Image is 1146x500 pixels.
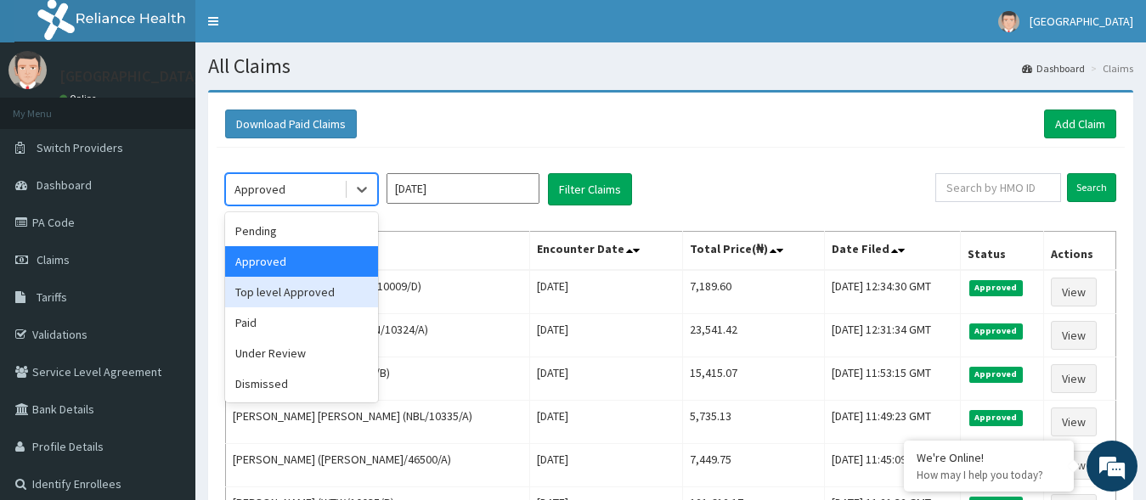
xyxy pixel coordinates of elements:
div: Dismissed [225,368,378,399]
input: Select Month and Year [387,173,539,204]
span: Dashboard [37,177,92,193]
span: We're online! [99,145,234,317]
a: View [1051,321,1097,350]
div: Under Review [225,338,378,368]
a: Add Claim [1044,110,1116,138]
td: [DATE] [530,444,683,487]
td: [DATE] 12:34:30 GMT [824,270,961,314]
span: [GEOGRAPHIC_DATA] [1030,14,1133,29]
a: View [1051,278,1097,306]
th: Encounter Date [530,232,683,271]
p: [GEOGRAPHIC_DATA] [59,69,200,84]
td: [DATE] 11:49:23 GMT [824,401,961,444]
p: How may I help you today? [917,468,1061,482]
td: [DATE] 11:45:09 GMT [824,444,961,487]
span: Tariffs [37,289,67,305]
th: Total Price(₦) [683,232,825,271]
td: [PERSON_NAME] [PERSON_NAME] (NBL/10335/A) [226,401,530,444]
th: Actions [1043,232,1115,271]
input: Search by HMO ID [935,173,1061,202]
img: User Image [998,11,1019,32]
textarea: Type your message and hit 'Enter' [8,326,324,385]
td: [DATE] 12:31:34 GMT [824,314,961,357]
td: 7,189.60 [683,270,825,314]
th: Date Filed [824,232,961,271]
span: Approved [969,280,1023,295]
td: [PERSON_NAME] ([PERSON_NAME]/46500/A) [226,444,530,487]
td: [DATE] [530,314,683,357]
td: 23,541.42 [683,314,825,357]
img: d_794563401_company_1708531726252_794563401 [31,85,69,127]
div: We're Online! [917,450,1061,465]
span: Switch Providers [37,140,123,155]
img: User Image [8,51,47,89]
div: Approved [225,246,378,277]
div: Minimize live chat window [279,8,319,49]
div: Chat with us now [88,95,285,117]
span: Claims [37,252,70,267]
div: Paid [225,307,378,338]
div: Top level Approved [225,277,378,307]
td: 5,735.13 [683,401,825,444]
input: Search [1067,173,1116,202]
button: Filter Claims [548,173,632,205]
span: Approved [969,367,1023,382]
td: 15,415.07 [683,357,825,401]
li: Claims [1087,61,1133,76]
div: Pending [225,216,378,246]
td: [DATE] [530,401,683,444]
td: [DATE] [530,270,683,314]
span: Approved [969,323,1023,339]
td: [DATE] 11:53:15 GMT [824,357,961,401]
a: Dashboard [1022,61,1085,76]
button: Download Paid Claims [225,110,357,138]
a: View [1051,364,1097,393]
h1: All Claims [208,55,1133,77]
td: 7,449.75 [683,444,825,487]
div: Approved [234,181,285,198]
td: [DATE] [530,357,683,401]
span: Approved [969,410,1023,425]
a: View [1051,407,1097,436]
a: Online [59,93,100,104]
th: Status [961,232,1044,271]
